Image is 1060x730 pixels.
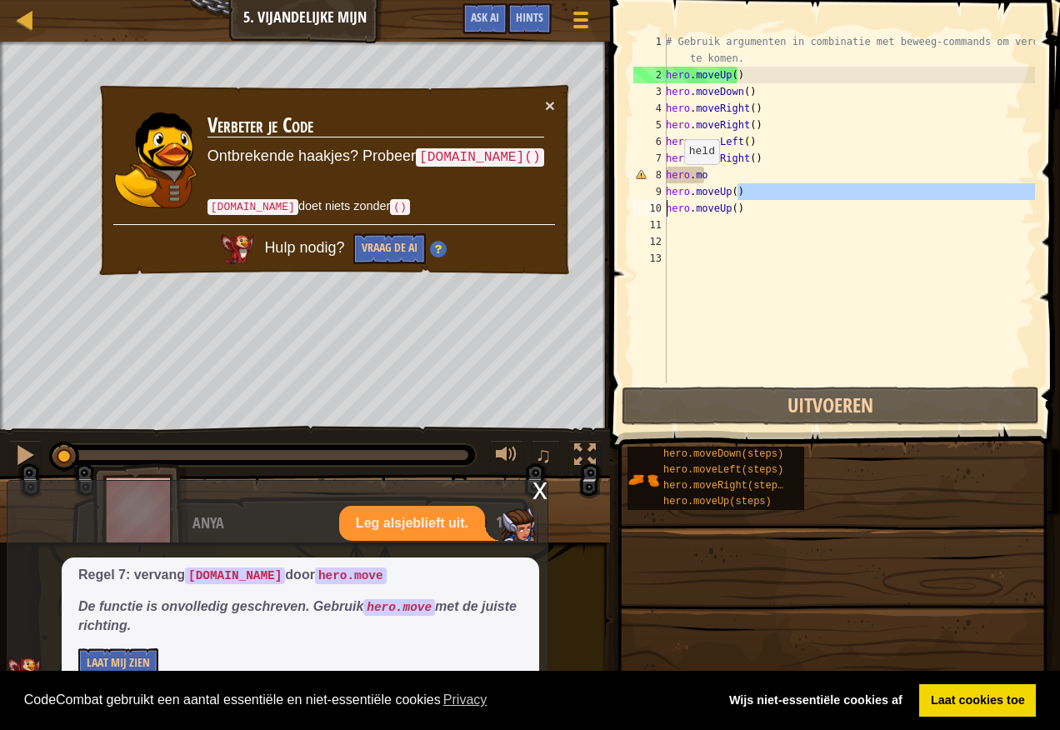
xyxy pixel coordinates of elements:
[622,387,1039,425] button: Uitvoeren
[441,687,490,712] a: learn more about cookies
[78,648,158,679] button: Laat Mij Zien
[535,442,552,467] span: ♫
[633,117,667,133] div: 5
[264,240,348,257] span: Hulp nodig?
[390,199,410,215] code: ()
[717,684,913,717] a: deny cookies
[353,233,426,264] button: Vraag de AI
[633,100,667,117] div: 4
[663,496,772,507] span: hero.moveUp(steps)
[633,133,667,150] div: 6
[416,148,544,167] code: [DOMAIN_NAME]()
[363,599,435,616] code: hero.move
[92,463,189,556] img: thang_avatar_frame.png
[663,480,789,492] span: hero.moveRight(steps)
[78,566,522,585] p: Regel 7: vervang door
[516,9,543,25] span: Hints
[490,440,523,474] button: Volume aanpassen
[430,241,447,257] img: Hint
[78,599,517,632] em: De functie is onvolledig geschreven. Gebruik met de juiste richting.
[471,9,499,25] span: Ask AI
[502,507,535,541] img: Player
[114,112,197,209] img: duck_alejandro.png
[545,97,555,114] button: ×
[633,217,667,233] div: 11
[207,197,544,216] p: doet niets zonder
[532,440,560,474] button: ♫
[207,114,544,137] h3: Verbeter je Code
[462,3,507,34] button: Ask AI
[356,514,468,533] p: Leg alsjeblieft uit.
[633,233,667,250] div: 12
[560,3,602,42] button: Geef spelmenu weer
[919,684,1036,717] a: allow cookies
[185,567,285,584] code: [DOMAIN_NAME]
[633,67,667,83] div: 2
[663,448,783,460] span: hero.moveDown(steps)
[633,167,667,183] div: 8
[207,199,298,215] code: [DOMAIN_NAME]
[8,440,42,474] button: Ctrl + P: Pause
[207,146,544,167] p: Ontbrekende haakjes? Probeer
[627,464,659,496] img: portrait.png
[633,33,667,67] div: 1
[633,83,667,100] div: 3
[633,250,667,267] div: 13
[7,657,41,687] img: AI
[221,234,254,264] img: AI
[689,145,715,157] code: held
[315,567,387,584] code: hero.move
[663,464,783,476] span: hero.moveLeft(steps)
[24,687,705,712] span: CodeCombat gebruikt een aantal essentiële en niet-essentiële cookies
[532,481,547,497] div: x
[633,150,667,167] div: 7
[633,200,667,217] div: 10
[568,440,602,474] button: Schakel naar volledig scherm
[633,183,667,200] div: 9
